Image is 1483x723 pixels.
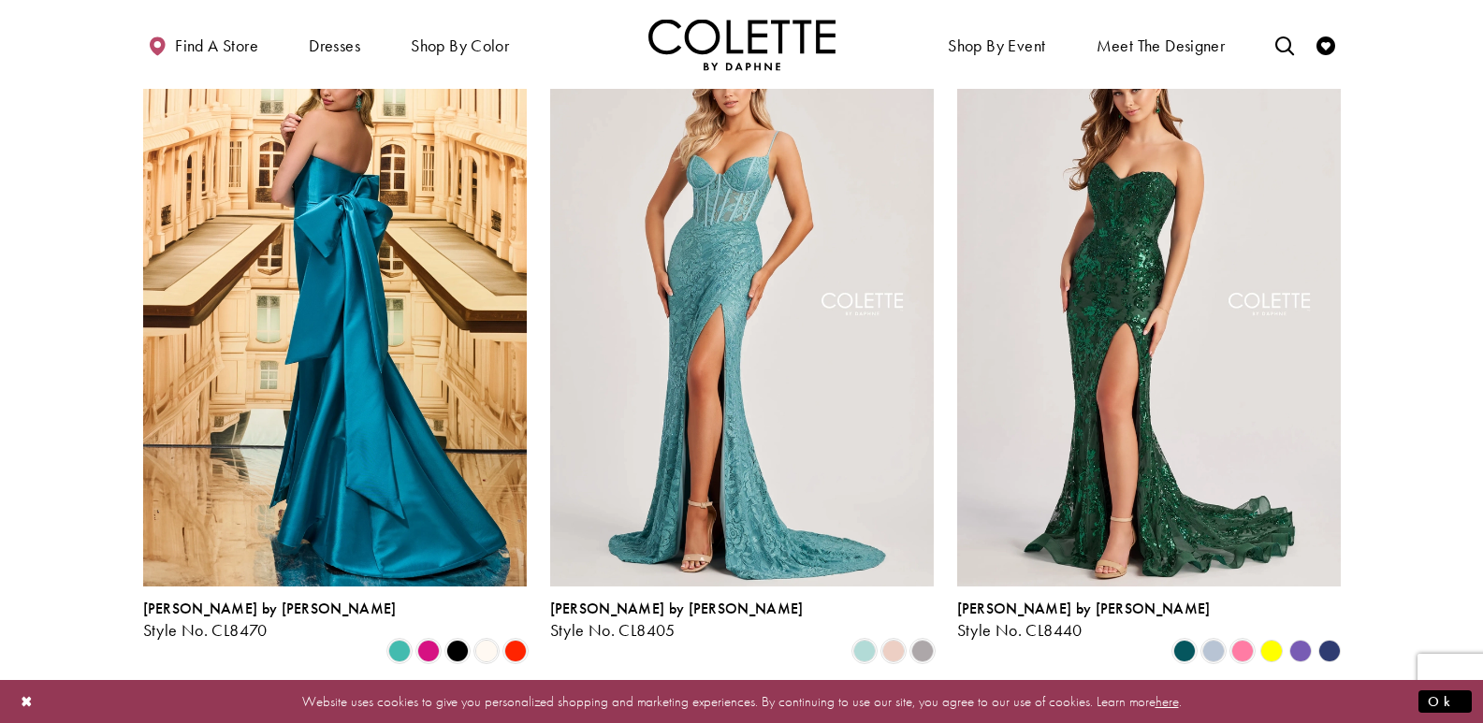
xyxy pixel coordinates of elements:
[1312,19,1340,70] a: Check Wishlist
[1289,640,1312,662] i: Violet
[406,19,514,70] span: Shop by color
[853,640,876,662] i: Sea Glass
[648,19,836,70] img: Colette by Daphne
[550,599,804,618] span: [PERSON_NAME] by [PERSON_NAME]
[417,640,440,662] i: Fuchsia
[550,28,934,586] a: Visit Colette by Daphne Style No. CL8405 Page
[309,36,360,55] span: Dresses
[943,19,1050,70] span: Shop By Event
[304,19,365,70] span: Dresses
[1271,19,1299,70] a: Toggle search
[1418,689,1472,713] button: Submit Dialog
[175,36,258,55] span: Find a store
[1173,640,1196,662] i: Spruce
[11,685,43,717] button: Close Dialog
[948,36,1045,55] span: Shop By Event
[648,19,836,70] a: Visit Home Page
[475,640,498,662] i: Diamond White
[550,619,676,641] span: Style No. CL8405
[446,640,469,662] i: Black
[388,640,411,662] i: Turquoise
[411,36,509,55] span: Shop by color
[550,600,804,640] div: Colette by Daphne Style No. CL8405
[1092,19,1230,70] a: Meet the designer
[143,28,527,586] a: Visit Colette by Daphne Style No. CL8470 Page
[957,28,1341,586] a: Visit Colette by Daphne Style No. CL8440 Page
[957,619,1083,641] span: Style No. CL8440
[1156,691,1179,710] a: here
[143,19,263,70] a: Find a store
[911,640,934,662] i: Smoke
[1202,640,1225,662] i: Ice Blue
[135,688,1348,714] p: Website uses cookies to give you personalized shopping and marketing experiences. By continuing t...
[504,640,527,662] i: Scarlet
[143,600,397,640] div: Colette by Daphne Style No. CL8470
[1231,640,1254,662] i: Cotton Candy
[143,599,397,618] span: [PERSON_NAME] by [PERSON_NAME]
[957,599,1211,618] span: [PERSON_NAME] by [PERSON_NAME]
[1097,36,1226,55] span: Meet the designer
[1260,640,1283,662] i: Yellow
[957,600,1211,640] div: Colette by Daphne Style No. CL8440
[143,619,268,641] span: Style No. CL8470
[1318,640,1341,662] i: Navy Blue
[882,640,905,662] i: Rose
